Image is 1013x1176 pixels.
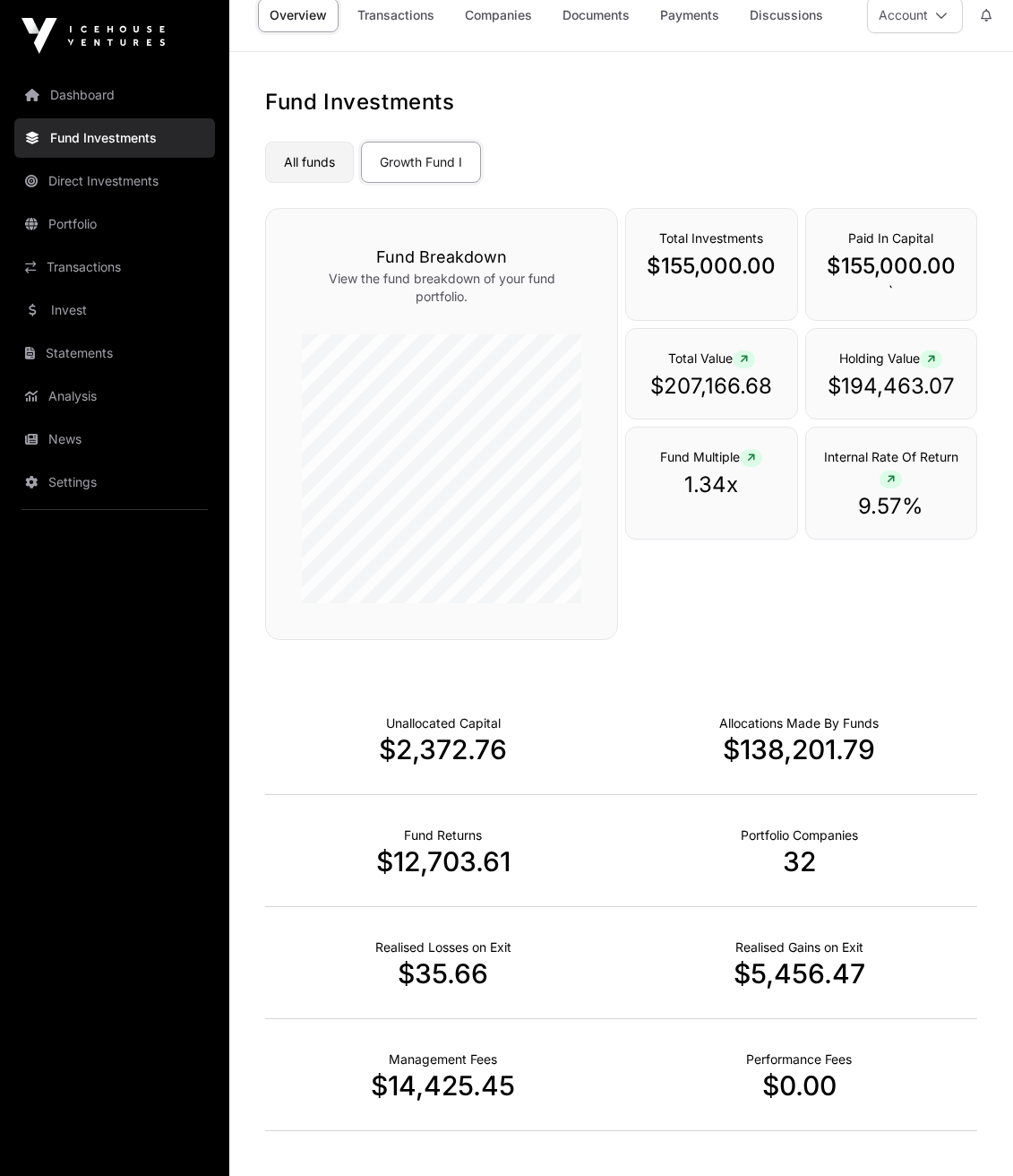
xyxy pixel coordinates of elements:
[14,376,215,416] a: Analysis
[622,957,978,990] p: $5,456.47
[265,88,977,117] h1: Fund Investments
[14,290,215,330] a: Invest
[824,492,959,521] p: 9.57%
[265,733,622,765] p: $2,372.76
[622,733,978,765] p: $138,201.79
[389,1051,497,1068] p: Fund Management Fees incurred to date
[14,204,215,244] a: Portfolio
[14,118,215,158] a: Fund Investments
[265,142,354,183] a: All funds
[375,938,511,956] p: Net Realised on Negative Exits
[265,957,622,990] p: $35.66
[14,333,215,373] a: Statements
[659,230,763,246] span: Total Investments
[404,826,482,844] p: Realised Returns from Funds
[848,230,933,246] span: Paid In Capital
[622,845,978,878] p: 32
[361,142,481,183] a: Growth Fund I
[923,1090,1013,1176] iframe: Chat Widget
[265,845,622,878] p: $12,703.61
[746,1051,852,1068] p: Fund Performance Fees (Carry) incurred to date
[668,350,755,366] span: Total Value
[839,350,942,366] span: Holding Value
[302,245,581,270] h3: Fund Breakdown
[386,714,501,732] p: Cash not yet allocated
[265,1069,622,1102] p: $14,425.45
[805,208,978,321] div: `
[302,270,581,306] p: View the fund breakdown of your fund portfolio.
[824,372,959,401] p: $194,463.07
[735,938,863,956] p: Net Realised on Positive Exits
[719,714,879,732] p: Capital Deployed Into Companies
[824,449,958,486] span: Internal Rate Of Return
[21,18,165,54] img: Icehouse Ventures Logo
[14,463,215,502] a: Settings
[622,1069,978,1102] p: $0.00
[644,252,779,281] p: $155,000.00
[14,247,215,287] a: Transactions
[14,161,215,201] a: Direct Investments
[644,372,779,401] p: $207,166.68
[14,75,215,115] a: Dashboard
[644,471,779,499] p: 1.34x
[741,826,858,844] p: Number of Companies Deployed Into
[14,419,215,459] a: News
[660,449,762,464] span: Fund Multiple
[824,252,959,281] p: $155,000.00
